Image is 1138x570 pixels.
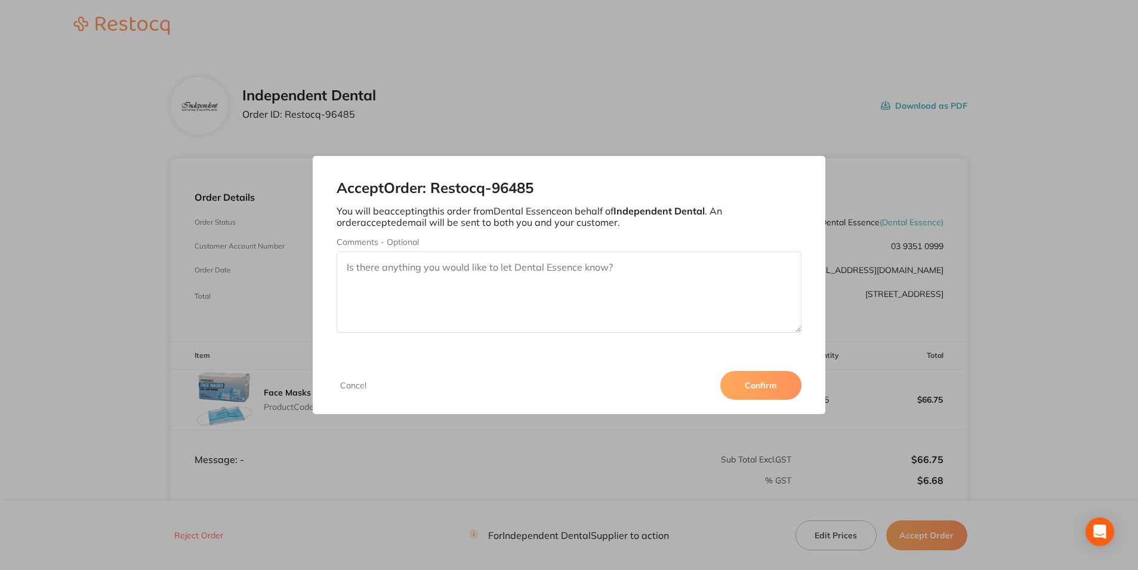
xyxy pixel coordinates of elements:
[337,237,801,247] label: Comments - Optional
[337,380,370,391] button: Cancel
[613,205,705,217] b: Independent Dental
[1085,517,1114,546] div: Open Intercom Messenger
[337,180,801,197] h2: Accept Order: Restocq- 96485
[337,206,801,228] p: You will be accepting this order from Dental Essence on behalf of . An order accepted email will ...
[720,371,801,400] button: Confirm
